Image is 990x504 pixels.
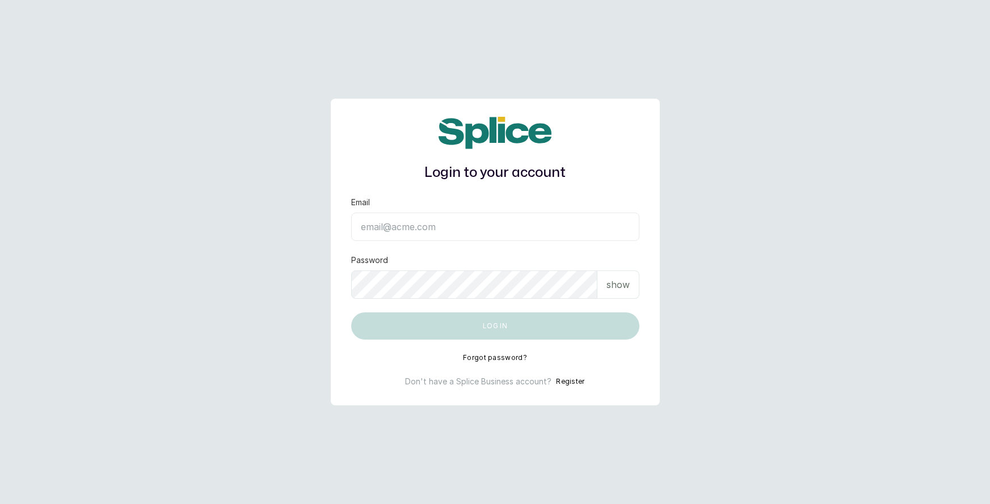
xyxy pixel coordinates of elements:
[351,197,370,208] label: Email
[351,163,639,183] h1: Login to your account
[351,255,388,266] label: Password
[405,376,551,387] p: Don't have a Splice Business account?
[351,312,639,340] button: Log in
[606,278,630,291] p: show
[556,376,584,387] button: Register
[351,213,639,241] input: email@acme.com
[463,353,527,362] button: Forgot password?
